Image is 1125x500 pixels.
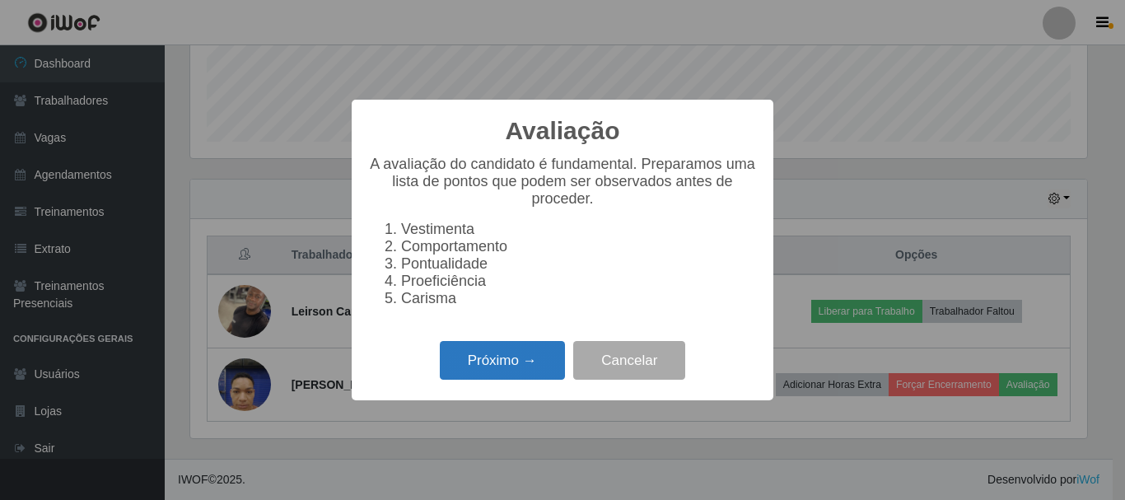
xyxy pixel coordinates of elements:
[506,116,620,146] h2: Avaliação
[401,255,757,273] li: Pontualidade
[401,221,757,238] li: Vestimenta
[573,341,685,380] button: Cancelar
[440,341,565,380] button: Próximo →
[401,238,757,255] li: Comportamento
[401,273,757,290] li: Proeficiência
[368,156,757,208] p: A avaliação do candidato é fundamental. Preparamos uma lista de pontos que podem ser observados a...
[401,290,757,307] li: Carisma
